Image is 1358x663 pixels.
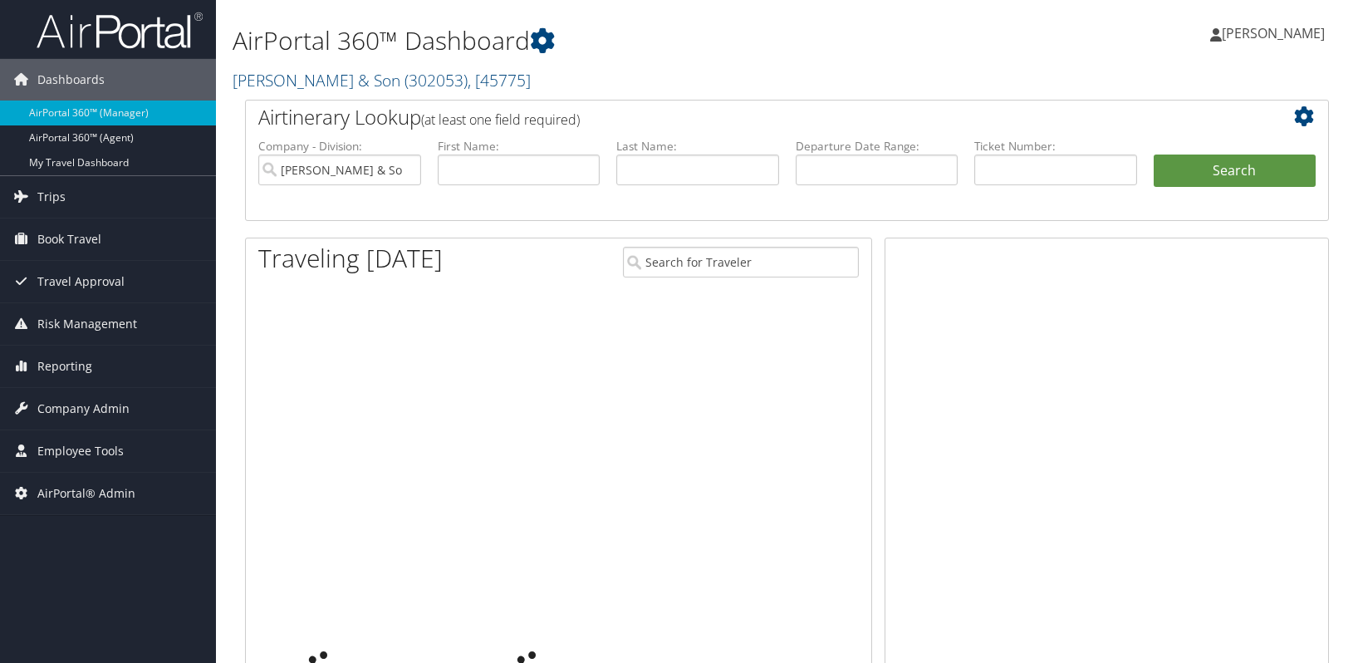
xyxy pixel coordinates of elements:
span: Trips [37,176,66,218]
input: Search for Traveler [623,247,859,277]
span: ( 302053 ) [404,69,468,91]
img: airportal-logo.png [37,11,203,50]
button: Search [1154,155,1316,188]
span: , [ 45775 ] [468,69,531,91]
label: Company - Division: [258,138,421,155]
label: First Name: [438,138,601,155]
span: AirPortal® Admin [37,473,135,514]
span: Risk Management [37,303,137,345]
span: Dashboards [37,59,105,101]
label: Last Name: [616,138,779,155]
label: Ticket Number: [974,138,1137,155]
a: [PERSON_NAME] & Son [233,69,531,91]
h1: AirPortal 360™ Dashboard [233,23,972,58]
span: [PERSON_NAME] [1222,24,1325,42]
span: (at least one field required) [421,110,580,129]
span: Company Admin [37,388,130,430]
span: Travel Approval [37,261,125,302]
span: Employee Tools [37,430,124,472]
h1: Traveling [DATE] [258,241,443,276]
span: Reporting [37,346,92,387]
a: [PERSON_NAME] [1210,8,1341,58]
span: Book Travel [37,219,101,260]
label: Departure Date Range: [796,138,958,155]
h2: Airtinerary Lookup [258,103,1225,131]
